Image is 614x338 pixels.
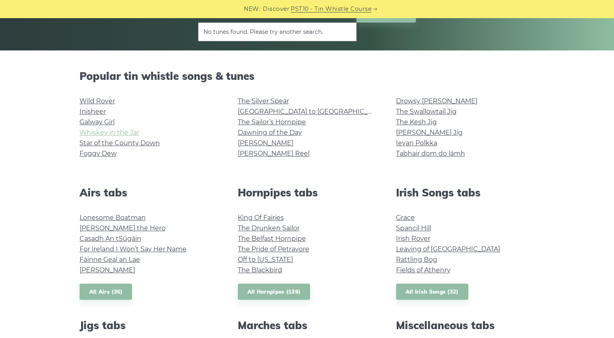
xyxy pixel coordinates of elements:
a: [PERSON_NAME] Jig [396,129,463,136]
a: All Irish Songs (32) [396,284,468,300]
a: The Blackbird [238,266,282,274]
a: The Silver Spear [238,97,289,105]
a: The Pride of Petravore [238,245,309,253]
a: Leaving of [GEOGRAPHIC_DATA] [396,245,500,253]
a: Ievan Polkka [396,139,437,147]
li: No tunes found. Please try another search. [203,27,351,37]
a: The Belfast Hornpipe [238,235,306,242]
a: Fáinne Geal an Lae [80,256,140,263]
a: PST10 - Tin Whistle Course [291,4,371,14]
a: [PERSON_NAME] Reel [238,150,310,157]
h2: Airs tabs [80,186,218,199]
a: Rattling Bog [396,256,437,263]
a: Whiskey in the Jar [80,129,139,136]
a: All Airs (36) [80,284,132,300]
a: Fields of Athenry [396,266,451,274]
a: [PERSON_NAME] [80,266,135,274]
h2: Popular tin whistle songs & tunes [80,70,535,82]
a: Drowsy [PERSON_NAME] [396,97,478,105]
h2: Hornpipes tabs [238,186,377,199]
a: The Kesh Jig [396,118,437,126]
a: For Ireland I Won’t Say Her Name [80,245,187,253]
h2: Marches tabs [238,319,377,332]
a: [GEOGRAPHIC_DATA] to [GEOGRAPHIC_DATA] [238,108,387,115]
a: All Hornpipes (139) [238,284,310,300]
h2: Miscellaneous tabs [396,319,535,332]
span: NEW: [244,4,260,14]
a: Irish Rover [396,235,430,242]
a: Dawning of the Day [238,129,302,136]
a: Galway Girl [80,118,115,126]
a: Inisheer [80,108,106,115]
a: Off to [US_STATE] [238,256,293,263]
a: Casadh An tSúgáin [80,235,141,242]
a: [PERSON_NAME] the Hero [80,224,166,232]
a: The Drunken Sailor [238,224,300,232]
a: King Of Fairies [238,214,284,221]
a: Grace [396,214,415,221]
span: Discover [263,4,289,14]
h2: Irish Songs tabs [396,186,535,199]
a: The Sailor’s Hornpipe [238,118,306,126]
a: Star of the County Down [80,139,160,147]
h2: Jigs tabs [80,319,218,332]
a: [PERSON_NAME] [238,139,293,147]
a: Lonesome Boatman [80,214,146,221]
a: Tabhair dom do lámh [396,150,465,157]
a: The Swallowtail Jig [396,108,457,115]
a: Spancil Hill [396,224,431,232]
a: Wild Rover [80,97,115,105]
a: Foggy Dew [80,150,117,157]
